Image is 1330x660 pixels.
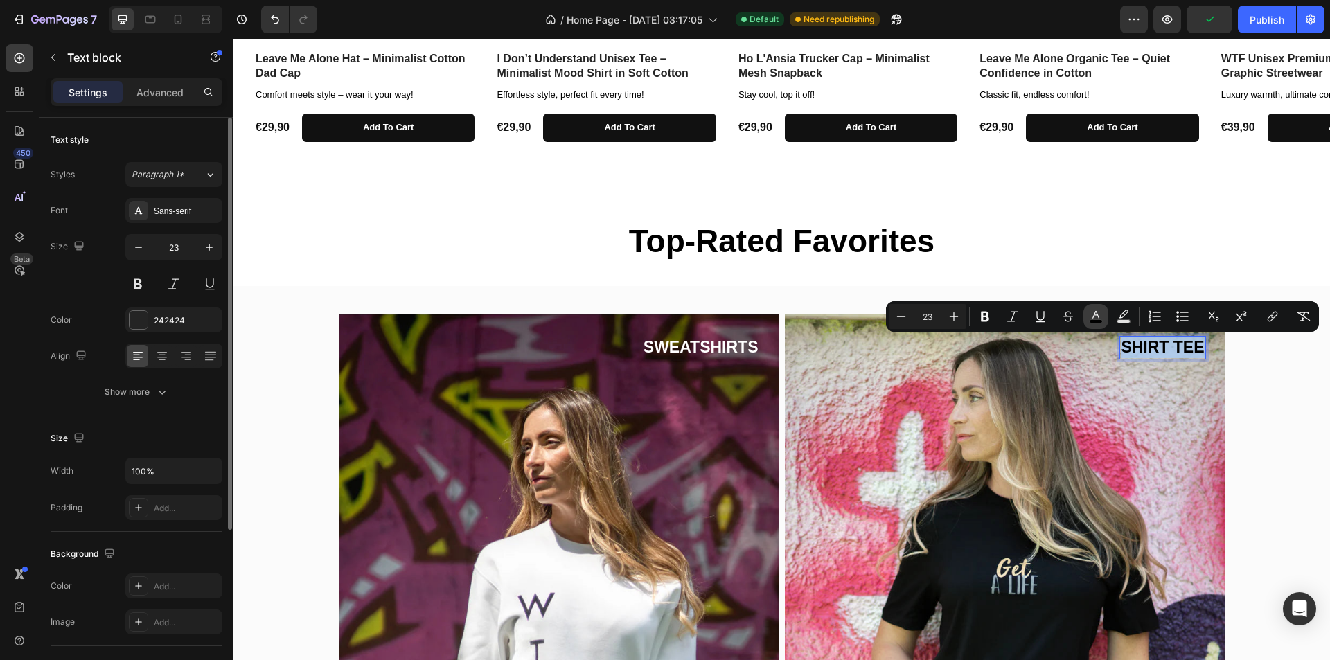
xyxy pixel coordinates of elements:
div: Show more [105,385,169,399]
p: Advanced [136,85,184,100]
div: Color [51,580,72,592]
span: Effortless style, perfect fit every time! [263,51,410,61]
div: €29,90 [262,80,299,98]
button: Show more [51,380,222,404]
div: €29,90 [504,80,540,98]
h1: Ho L'Ansia Trucker Cap – Minimalist Mesh Snapback [504,12,724,44]
p: 7 [91,11,97,28]
div: Add to cart [853,83,904,95]
span: Classic fit, endless comfort! [746,51,855,61]
div: Font [51,204,68,217]
div: Image [51,616,75,628]
span: Paragraph 1* [132,168,184,181]
input: Auto [126,458,222,483]
button: Add to cart [792,75,966,103]
div: Size [51,238,87,256]
div: Padding [51,501,82,514]
div: Styles [51,168,75,181]
div: Open Intercom Messenger [1283,592,1316,625]
span: Luxury warmth, ultimate comfort! [988,51,1119,61]
div: 450 [13,148,33,159]
div: Sans-serif [154,205,219,217]
button: Add to cart [1034,75,1207,103]
strong: Top-Rated Favorites [396,184,701,220]
div: Size [51,429,87,448]
h1: WTF Unisex Premium Sweatshirt – Bold Graphic Streetwear [986,12,1207,44]
p: Settings [69,85,107,100]
button: Paragraph 1* [125,162,222,187]
div: Width [51,465,73,477]
div: Add... [154,580,219,593]
span: Default [750,13,779,26]
span: SWEATSHIRTS [410,299,525,317]
h1: Leave Me Alone Organic Tee – Quiet Confidence in Cotton [745,12,965,44]
div: Add to cart [1095,83,1146,95]
div: Add... [154,616,219,629]
span: Need republishing [804,13,874,26]
span: Home Page - [DATE] 03:17:05 [567,12,702,27]
iframe: Design area [233,39,1330,660]
div: Editor contextual toolbar [886,301,1319,332]
span: / [560,12,564,27]
div: Undo/Redo [261,6,317,33]
div: Background [51,545,118,564]
button: Add to cart [310,75,483,103]
p: Text block [67,49,185,66]
div: Add to cart [371,83,421,95]
div: Text style [51,134,89,146]
div: €29,90 [745,80,781,98]
div: Add... [154,502,219,515]
button: Add to cart [551,75,725,103]
div: Rich Text Editor. Editing area: main [886,297,972,321]
div: Add to cart [612,83,663,95]
div: 242424 [154,314,219,327]
span: Stay cool, top it off! [505,51,581,61]
div: Beta [10,253,33,265]
div: Color [51,314,72,326]
div: Align [51,347,89,366]
div: €39,90 [986,80,1023,98]
div: Publish [1250,12,1284,27]
button: 7 [6,6,103,33]
span: SHIRT TEE [887,299,970,317]
div: Rich Text Editor. Editing area: main [409,297,526,321]
button: Publish [1238,6,1296,33]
